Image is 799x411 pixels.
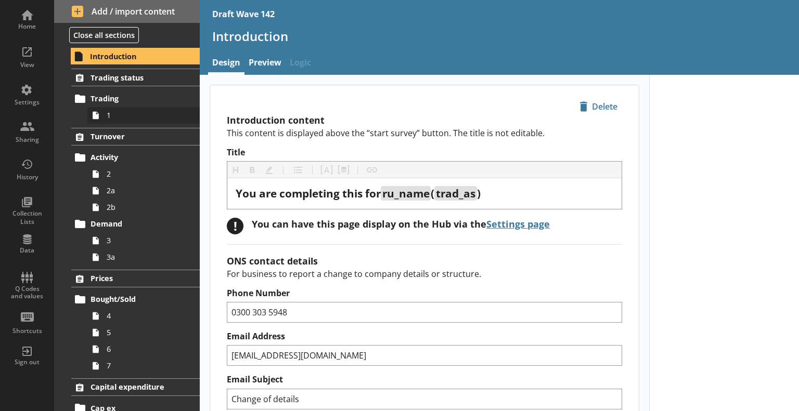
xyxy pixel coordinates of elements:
button: Close all sections [69,27,139,43]
a: Settings page [486,218,550,230]
a: 3a [87,249,200,266]
a: Preview [244,52,286,75]
label: Phone Number [227,288,622,299]
div: You can have this page display on the Hub via the [252,218,550,230]
a: Activity [71,149,200,166]
a: 2 [87,166,200,182]
a: 5 [87,324,200,341]
span: 2b [107,202,185,212]
span: Add / import content [72,6,183,17]
a: Prices [71,270,200,287]
div: Sign out [9,358,45,366]
h1: Introduction [212,28,787,44]
span: ) [477,186,481,201]
span: ( [431,186,434,201]
label: Email Subject [227,374,622,385]
span: 5 [107,327,185,337]
div: History [9,173,45,181]
span: Trading [91,94,181,103]
div: Shortcuts [9,327,45,335]
li: Trading1 [76,90,200,124]
span: 3 [107,235,185,245]
a: Turnover [71,128,200,145]
h2: Introduction content [227,114,622,126]
span: 4 [107,311,185,321]
div: Data [9,246,45,255]
div: Home [9,22,45,31]
span: Turnover [91,131,181,141]
div: Settings [9,98,45,107]
a: 4 [87,308,200,324]
span: Activity [91,152,181,162]
h2: ONS contact details [227,255,622,267]
span: 6 [107,344,185,354]
div: View [9,61,45,69]
label: Email Address [227,331,622,342]
span: Prices [91,273,181,283]
span: Introduction [90,51,181,61]
a: Capital expenditure [71,378,200,396]
a: Introduction [71,48,200,64]
li: Activity22a2b [76,149,200,216]
li: TurnoverActivity22a2bDemand33a [54,128,200,266]
li: Trading statusTrading1 [54,69,200,123]
span: Capital expenditure [91,382,181,392]
a: 1 [87,107,200,124]
a: Trading status [71,69,200,86]
p: This content is displayed above the “start survey” button. The title is not editable. [227,127,622,139]
a: Trading [71,90,200,107]
span: Demand [91,219,181,229]
a: 2b [87,199,200,216]
a: Design [208,52,244,75]
a: Bought/Sold [71,291,200,308]
span: 7 [107,361,185,370]
div: Title [236,187,613,201]
a: 2a [87,182,200,199]
label: Title [227,147,622,158]
span: 2a [107,185,185,195]
span: 1 [107,110,185,120]
a: 3 [87,232,200,249]
span: 3a [107,252,185,262]
span: You are completing this for [236,186,381,201]
li: Bought/Sold4567 [76,291,200,374]
li: PricesBought/Sold4567 [54,270,200,374]
span: ru_name [382,186,430,201]
div: Collection Lists [9,209,45,226]
span: Trading status [91,73,181,83]
button: Delete [575,98,622,115]
span: trad_as [436,186,475,201]
div: Q Codes and values [9,285,45,300]
div: Sharing [9,136,45,144]
div: ! [227,218,243,234]
div: Draft Wave 142 [212,8,275,20]
li: Demand33a [76,216,200,266]
a: 7 [87,357,200,374]
a: 6 [87,341,200,357]
span: 2 [107,169,185,179]
span: Bought/Sold [91,294,181,304]
span: Logic [286,52,315,75]
p: For business to report a change to company details or structure. [227,268,622,280]
a: Demand [71,216,200,232]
